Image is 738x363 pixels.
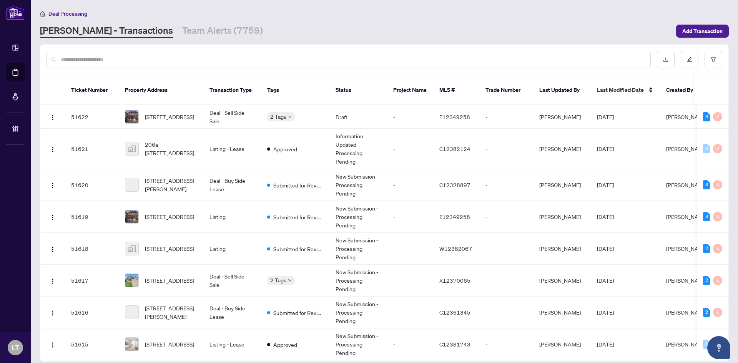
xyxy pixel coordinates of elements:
div: 0 [713,144,722,153]
th: Ticket Number [65,75,119,105]
span: [DATE] [597,181,614,188]
td: 51621 [65,129,119,169]
td: New Submission - Processing Pending [329,169,387,201]
div: 0 [703,340,710,349]
a: [PERSON_NAME] - Transactions [40,24,173,38]
button: Logo [47,143,59,155]
span: C12382124 [439,145,470,152]
th: Property Address [119,75,203,105]
span: [STREET_ADDRESS][PERSON_NAME] [145,176,197,193]
span: [PERSON_NAME] [666,213,708,220]
td: New Submission - Processing Pending [329,201,387,233]
td: - [479,105,533,129]
button: edit [681,51,698,68]
span: down [288,115,292,119]
td: [PERSON_NAME] [533,297,591,328]
span: [PERSON_NAME] [666,145,708,152]
td: [PERSON_NAME] [533,201,591,233]
div: 0 [713,112,722,121]
img: logo [6,6,25,20]
span: E12349258 [439,213,470,220]
img: thumbnail-img [125,210,138,223]
span: [DATE] [597,113,614,120]
img: Logo [50,146,56,152]
div: 3 [703,212,710,221]
td: - [479,129,533,169]
th: MLS # [433,75,479,105]
span: [PERSON_NAME] [666,277,708,284]
div: 0 [713,244,722,253]
td: 51618 [65,233,119,265]
td: - [387,129,433,169]
td: Listing [203,201,261,233]
td: Listing [203,233,261,265]
img: thumbnail-img [125,242,138,255]
div: 2 [703,276,710,285]
img: Logo [50,246,56,252]
span: [DATE] [597,213,614,220]
td: - [479,328,533,360]
span: [PERSON_NAME] [666,113,708,120]
td: [PERSON_NAME] [533,328,591,360]
span: Submitted for Review [273,245,323,253]
button: Open asap [707,336,730,359]
td: 51615 [65,328,119,360]
span: Submitted for Review [273,181,323,189]
th: Transaction Type [203,75,261,105]
span: [DATE] [597,341,614,348]
th: Created By [660,75,706,105]
span: 2 Tags [270,112,286,121]
div: 3 [703,180,710,189]
span: [DATE] [597,277,614,284]
span: [STREET_ADDRESS] [145,212,194,221]
img: thumbnail-img [125,274,138,287]
td: - [479,169,533,201]
td: New Submission - Processing Pending [329,328,387,360]
span: 206a-[STREET_ADDRESS] [145,140,197,157]
span: [STREET_ADDRESS][PERSON_NAME] [145,304,197,321]
div: 0 [713,180,722,189]
td: [PERSON_NAME] [533,169,591,201]
span: Submitted for Review [273,308,323,317]
th: Last Modified Date [591,75,660,105]
td: 51620 [65,169,119,201]
div: 0 [713,276,722,285]
span: Approved [273,340,297,349]
td: - [387,297,433,328]
span: [DATE] [597,145,614,152]
span: [DATE] [597,245,614,252]
th: Last Updated By [533,75,591,105]
td: 51617 [65,265,119,297]
td: Listing - Lease [203,129,261,169]
div: 0 [713,308,722,317]
td: Information Updated - Processing Pending [329,129,387,169]
span: [STREET_ADDRESS] [145,276,194,285]
span: [STREET_ADDRESS] [145,244,194,253]
img: Logo [50,310,56,316]
td: - [387,328,433,360]
td: 51622 [65,105,119,129]
td: New Submission - Processing Pending [329,297,387,328]
button: filter [705,51,722,68]
td: [PERSON_NAME] [533,265,591,297]
td: Deal - Buy Side Lease [203,297,261,328]
div: 0 [713,212,722,221]
span: C12381743 [439,341,470,348]
th: Status [329,75,387,105]
div: 2 [703,244,710,253]
span: [STREET_ADDRESS] [145,340,194,348]
img: Logo [50,214,56,220]
span: LT [12,342,19,353]
span: filter [711,57,716,62]
img: Logo [50,114,56,121]
span: 2 Tags [270,276,286,285]
td: New Submission - Processing Pending [329,265,387,297]
img: thumbnail-img [125,338,138,351]
img: thumbnail-img [125,142,138,155]
span: Deal Processing [48,10,87,17]
span: [DATE] [597,309,614,316]
td: Deal - Sell Side Sale [203,265,261,297]
td: 51619 [65,201,119,233]
th: Project Name [387,75,433,105]
td: - [387,201,433,233]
